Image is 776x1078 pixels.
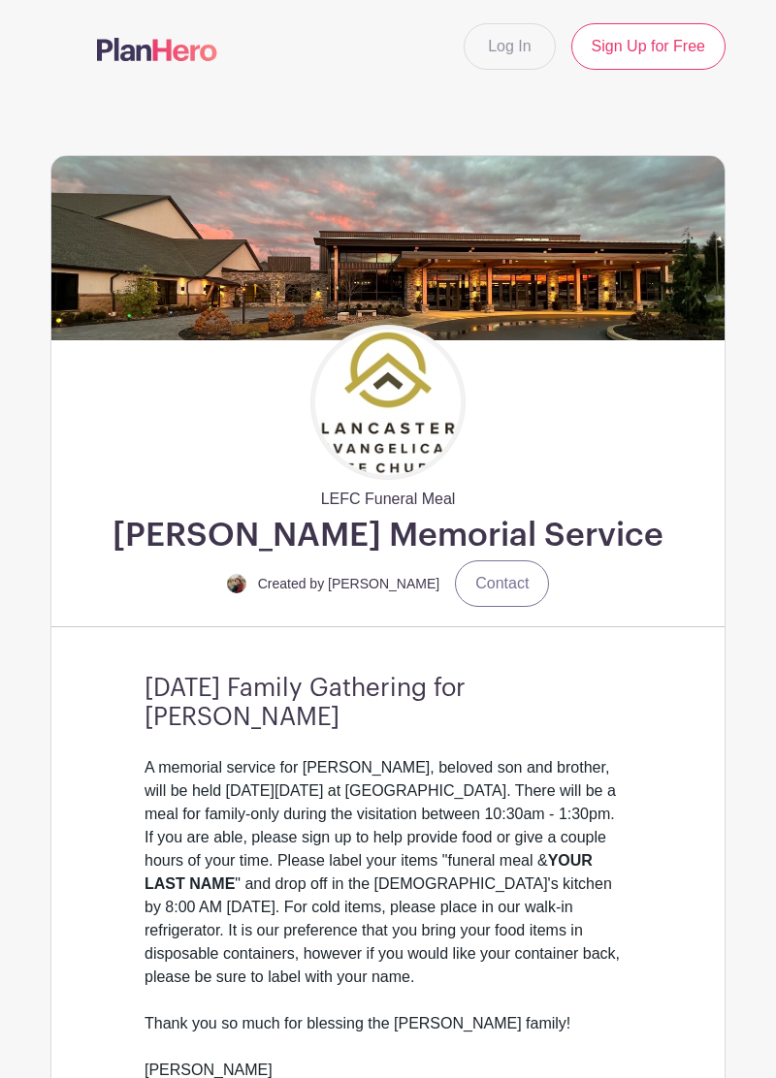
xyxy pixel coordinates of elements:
[145,674,631,733] h3: [DATE] Family Gathering for [PERSON_NAME]
[315,330,461,475] img: LEFC-Stacked-3-Co%201400%20Podcast.jpg
[227,574,246,593] img: 1FBAD658-73F6-4E4B-B59F-CB0C05CD4BD1.jpeg
[113,515,663,556] h1: [PERSON_NAME] Memorial Service
[464,23,555,70] a: Log In
[145,1012,631,1059] div: Thank you so much for blessing the [PERSON_NAME] family!
[51,156,725,340] img: LEFC%20entrance.jpg
[571,23,726,70] a: Sign Up for Free
[321,480,456,511] span: LEFC Funeral Meal
[145,852,593,892] strong: YOUR LAST NAME
[258,576,440,591] small: Created by [PERSON_NAME]
[455,560,549,607] a: Contact
[145,756,631,1012] div: A memorial service for [PERSON_NAME], beloved son and brother, will be held [DATE][DATE] at [GEOG...
[97,38,217,61] img: logo-507f7623f17ff9eddc593b1ce0a138ce2505c220e1c5a4e2b4648c50719b7d32.svg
